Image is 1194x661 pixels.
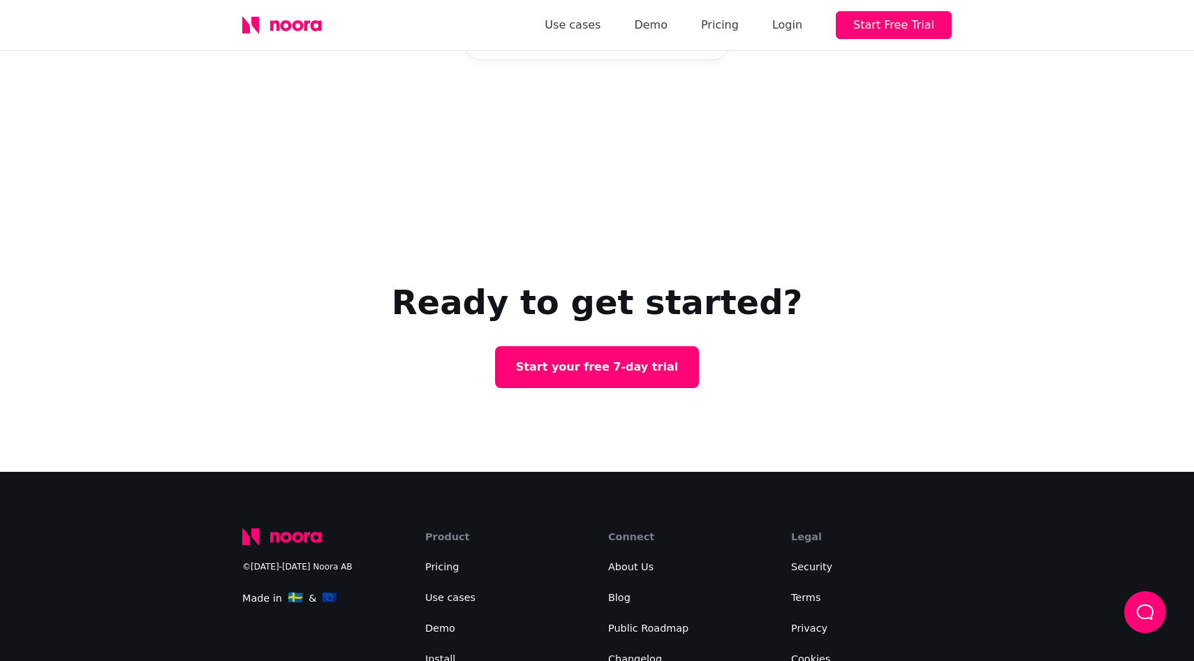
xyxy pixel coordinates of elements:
a: Pricing [701,15,739,35]
div: Login [772,15,802,35]
div: Product [425,528,586,546]
div: ©[DATE]-[DATE] Noora AB [242,557,403,577]
a: Start your free 7-day trial [495,346,699,388]
a: Demo [634,15,668,35]
a: About Us [608,561,654,572]
a: Privacy [791,623,827,634]
div: Legal [791,528,952,546]
a: Demo [425,623,455,634]
a: Pricing [425,561,459,572]
a: Security [791,561,832,572]
a: Blog [608,592,631,603]
a: Public Roadmap [608,623,688,634]
div: Made in & [242,588,403,608]
span: 🇪🇺 [322,591,337,604]
a: Use cases [425,592,476,603]
a: Use cases [545,15,600,35]
div: Connect [608,528,769,546]
h2: Ready to get started? [392,281,803,324]
a: Terms [791,592,820,603]
button: Start Free Trial [836,11,952,39]
span: 🇸🇪 [288,591,303,604]
button: Load Chat [1124,591,1166,633]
